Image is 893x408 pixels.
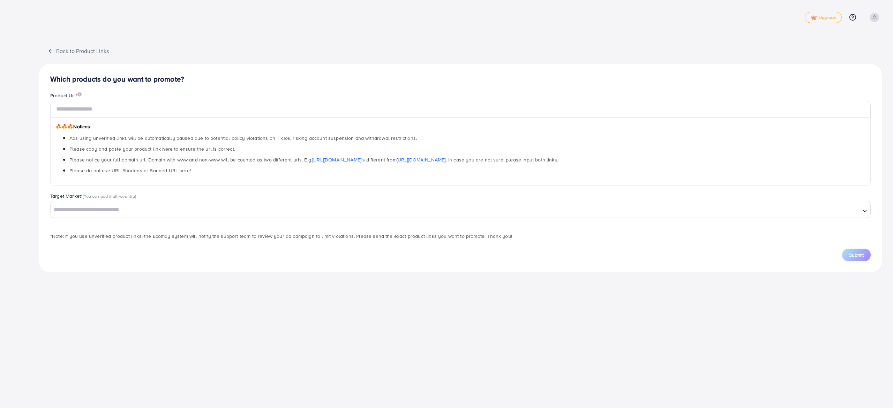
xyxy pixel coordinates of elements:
span: Please do not use URL Shortens or Banned URL here! [69,167,191,174]
span: Please notice your full domain url. Domain with www and non-www will be counted as two different ... [69,156,558,163]
span: Please copy and paste your product link here to ensure the url is correct. [69,145,235,152]
input: Search for option [51,205,860,216]
label: Product Url [50,92,82,99]
button: Submit [842,249,871,261]
a: tickUpgrade [805,12,842,23]
a: [URL][DOMAIN_NAME] [397,156,446,163]
button: Back to Product Links [39,43,118,58]
span: Notices: [55,123,91,130]
span: Ads using unverified links will be automatically paused due to potential policy violations on Tik... [69,135,417,142]
label: Target Market [50,192,136,199]
span: Upgrade [811,15,836,20]
div: Search for option [50,201,871,218]
h4: Which products do you want to promote? [50,75,871,84]
p: *Note: If you use unverified product links, the Ecomdy system will notify the support team to rev... [50,232,871,240]
img: image [77,92,82,97]
span: Submit [849,251,864,258]
span: (You can add multi-country) [83,193,136,199]
a: [URL][DOMAIN_NAME] [312,156,361,163]
span: 🔥🔥🔥 [55,123,73,130]
img: tick [811,15,817,20]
